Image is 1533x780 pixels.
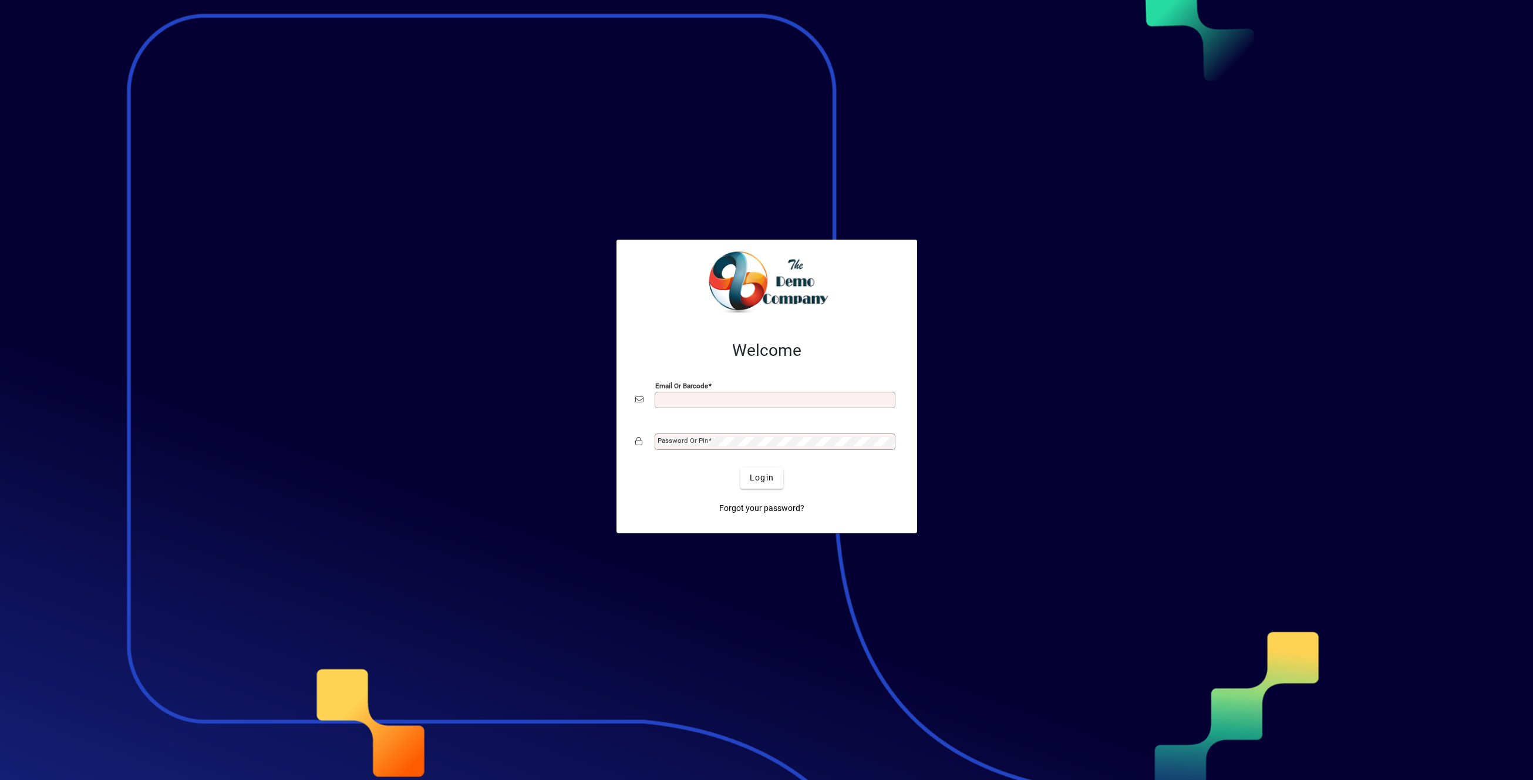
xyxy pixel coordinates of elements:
[740,468,783,489] button: Login
[655,381,708,389] mat-label: Email or Barcode
[750,472,774,484] span: Login
[635,341,898,361] h2: Welcome
[658,436,708,445] mat-label: Password or Pin
[715,498,809,519] a: Forgot your password?
[719,502,804,515] span: Forgot your password?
